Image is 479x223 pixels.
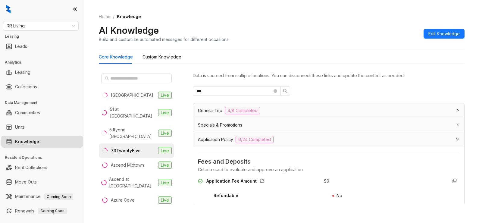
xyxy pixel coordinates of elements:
[15,205,67,217] a: RenewalsComing Soon
[1,66,83,78] li: Leasing
[111,92,153,99] div: [GEOGRAPHIC_DATA]
[44,193,73,200] span: Coming Soon
[99,25,159,36] h2: AI Knowledge
[5,100,84,105] h3: Data Management
[456,108,459,112] span: collapsed
[7,21,75,30] span: RR Living
[193,118,464,132] div: Specials & Promotions
[1,136,83,148] li: Knowledge
[110,106,156,119] div: 51 at [GEOGRAPHIC_DATA]
[105,76,109,80] span: search
[1,107,83,119] li: Communities
[158,162,172,169] span: Live
[198,136,233,143] span: Application Policy
[111,147,141,154] div: 73TwentyFive
[1,176,83,188] li: Move Outs
[456,123,459,127] span: collapsed
[15,121,25,133] a: Units
[1,121,83,133] li: Units
[198,107,222,114] span: General Info
[99,54,133,60] div: Core Knowledge
[214,192,238,199] div: Refundable
[456,137,459,141] span: expanded
[15,66,30,78] a: Leasing
[158,147,172,154] span: Live
[158,196,172,204] span: Live
[99,36,230,42] div: Build and customize automated messages for different occasions.
[193,103,464,118] div: General Info4/8 Completed
[15,81,37,93] a: Collections
[117,14,141,19] span: Knowledge
[158,109,172,116] span: Live
[337,193,342,198] span: No
[15,176,37,188] a: Move Outs
[5,34,84,39] h3: Leasing
[198,122,242,128] span: Specials & Promotions
[1,162,83,174] li: Rent Collections
[1,190,83,203] li: Maintenance
[158,92,172,99] span: Live
[109,176,156,189] div: Ascend at [GEOGRAPHIC_DATA]
[111,197,135,203] div: Azure Cove
[15,162,47,174] a: Rent Collections
[324,178,329,184] div: $ 0
[158,179,172,186] span: Live
[98,13,112,20] a: Home
[15,107,40,119] a: Communities
[109,127,156,140] div: 5iftyone [GEOGRAPHIC_DATA]
[1,205,83,217] li: Renewals
[158,130,172,137] span: Live
[111,162,144,168] div: Ascend Midtown
[424,29,465,39] button: Edit Knowledge
[206,178,267,186] div: Application Fee Amount
[274,89,277,93] span: close-circle
[225,107,260,114] span: 4/8 Completed
[5,155,84,160] h3: Resident Operations
[38,208,67,214] span: Coming Soon
[5,60,84,65] h3: Analytics
[193,132,464,147] div: Application Policy6/24 Completed
[236,136,274,143] span: 6/24 Completed
[1,40,83,52] li: Leads
[15,136,39,148] a: Knowledge
[198,157,459,166] span: Fees and Deposits
[428,30,460,37] span: Edit Knowledge
[193,72,465,79] div: Data is sourced from multiple locations. You can disconnect these links and update the content as...
[1,81,83,93] li: Collections
[113,13,114,20] li: /
[15,40,27,52] a: Leads
[283,89,288,93] span: search
[198,166,459,173] div: Criteria used to evaluate and approve an application.
[6,5,11,13] img: logo
[142,54,181,60] div: Custom Knowledge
